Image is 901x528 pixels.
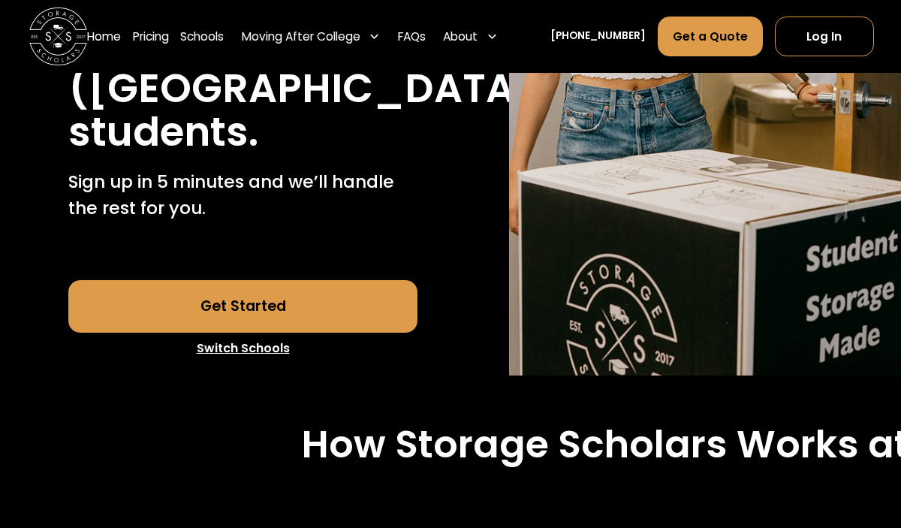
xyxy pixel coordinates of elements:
a: Log In [775,17,874,56]
a: [PHONE_NUMBER] [550,29,646,44]
div: About [437,16,504,56]
p: Sign up in 5 minutes and we’ll handle the rest for you. [68,169,418,222]
a: Home [87,16,121,56]
h1: students. [68,110,258,155]
a: FAQs [398,16,426,56]
a: Schools [180,16,224,56]
a: Get a Quote [658,17,764,56]
a: Switch Schools [68,333,418,364]
div: About [443,28,478,45]
a: Pricing [133,16,169,56]
a: Get Started [68,280,418,333]
div: Moving After College [236,16,387,56]
img: Storage Scholars main logo [29,8,88,66]
div: Moving After College [242,28,360,45]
